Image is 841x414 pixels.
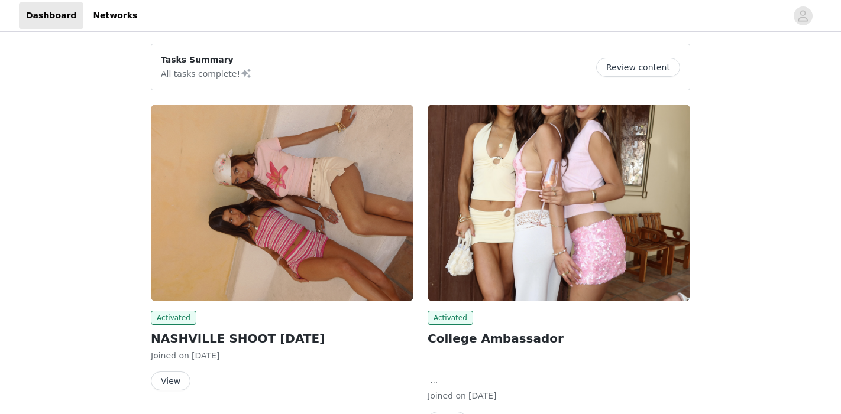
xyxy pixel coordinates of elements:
div: avatar [797,6,808,25]
h2: College Ambassador [428,330,690,347]
img: Edikted [151,105,413,301]
span: Joined on [151,351,189,360]
p: All tasks complete! [161,66,252,80]
img: Edikted [428,105,690,301]
span: [DATE] [192,351,219,360]
button: Review content [596,58,680,77]
button: View [151,371,190,390]
h2: NASHVILLE SHOOT [DATE] [151,330,413,347]
a: View [151,377,190,386]
span: Joined on [428,391,466,400]
p: Tasks Summary [161,54,252,66]
a: Networks [86,2,144,29]
span: [DATE] [468,391,496,400]
span: Activated [428,311,473,325]
span: Activated [151,311,196,325]
a: Dashboard [19,2,83,29]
